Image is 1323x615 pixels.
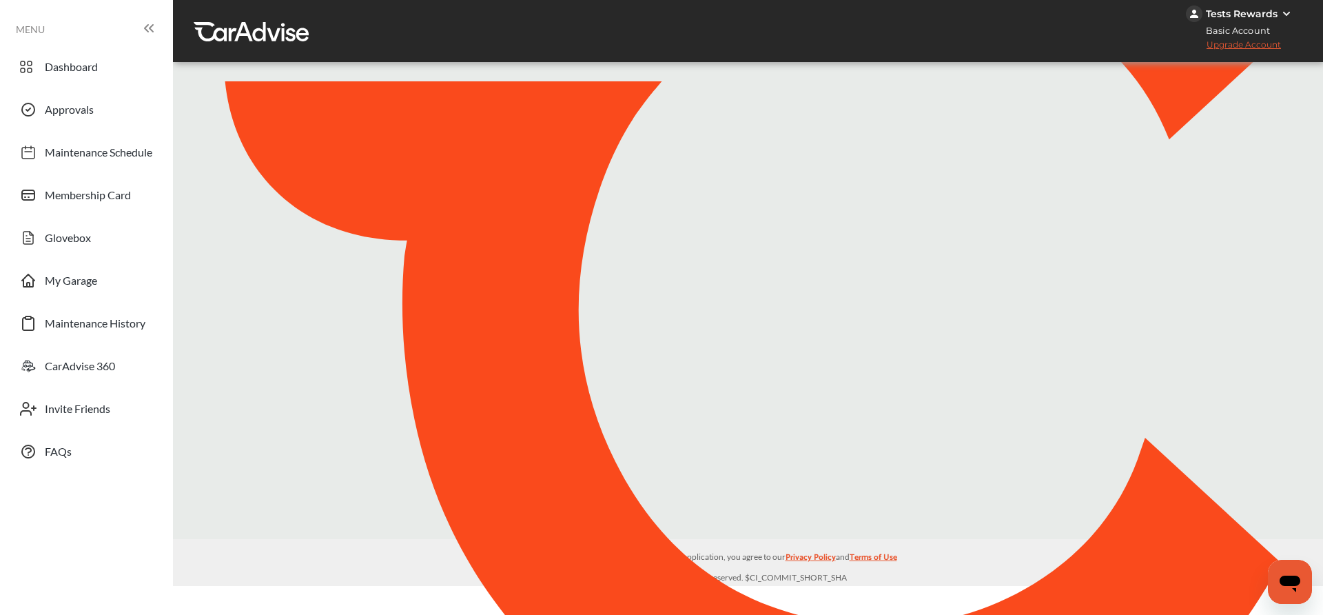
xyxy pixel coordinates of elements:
a: Approvals [12,92,159,128]
span: Glovebox [45,231,91,249]
a: CarAdvise 360 [12,348,159,384]
a: Invite Friends [12,391,159,427]
span: Basic Account [1187,23,1280,38]
span: Membership Card [45,188,131,206]
span: Upgrade Account [1186,39,1281,57]
span: Maintenance History [45,316,145,334]
img: CA_CheckIcon.cf4f08d4.svg [705,279,772,336]
span: Dashboard [45,60,98,78]
span: Maintenance Schedule [45,145,152,163]
span: Approvals [45,103,94,121]
iframe: Button to launch messaging window [1268,560,1312,604]
a: Glovebox [12,220,159,256]
span: Invite Friends [45,402,110,420]
a: Maintenance History [12,305,159,341]
a: FAQs [12,434,159,470]
a: Membership Card [12,177,159,213]
img: jVpblrzwTbfkPYzPPzSLxeg0AAAAASUVORK5CYII= [1186,6,1202,22]
div: © 2025 All rights reserved. [173,539,1323,586]
div: Tests Rewards [1206,8,1278,20]
span: MENU [16,24,45,35]
a: My Garage [12,263,159,299]
p: By using the CarAdvise application, you agree to our and [173,551,1323,564]
span: CarAdvise 360 [45,359,115,377]
a: Dashboard [12,49,159,85]
a: Maintenance Schedule [12,134,159,170]
span: FAQs [45,445,72,463]
span: My Garage [45,274,97,292]
img: WGsFRI8htEPBVLJbROoPRyZpYNWhNONpIPPETTm6eUC0GeLEiAAAAAElFTkSuQmCC [1281,8,1292,19]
